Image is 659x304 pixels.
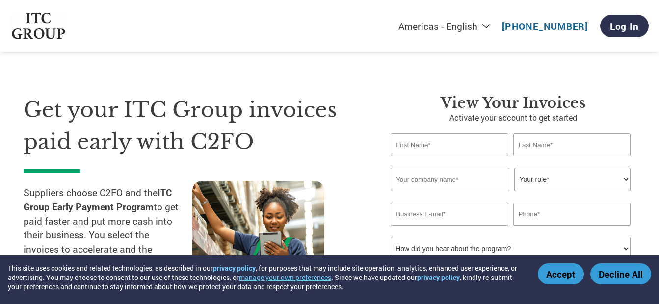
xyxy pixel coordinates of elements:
[11,13,67,40] img: ITC Group
[538,263,584,284] button: Accept
[8,263,524,291] div: This site uses cookies and related technologies, as described in our , for purposes that may incl...
[513,157,631,164] div: Invalid last name or last name is too long
[513,227,631,233] div: Inavlid Phone Number
[391,94,635,112] h3: View Your Invoices
[600,15,649,37] a: Log In
[391,203,508,226] input: Invalid Email format
[213,263,256,273] a: privacy policy
[417,273,460,282] a: privacy policy
[391,112,635,124] p: Activate your account to get started
[590,263,651,284] button: Decline All
[391,157,508,164] div: Invalid first name or first name is too long
[192,181,324,278] img: supply chain worker
[391,133,508,156] input: First Name*
[391,192,631,199] div: Invalid company name or company name is too long
[391,227,508,233] div: Inavlid Email Address
[513,203,631,226] input: Phone*
[24,94,361,157] h1: Get your ITC Group invoices paid early with C2FO
[391,168,509,191] input: Your company name*
[239,273,331,282] button: manage your own preferences
[502,20,588,32] a: [PHONE_NUMBER]
[514,168,631,191] select: Title/Role
[513,133,631,156] input: Last Name*
[24,186,172,213] strong: ITC Group Early Payment Program
[24,186,192,271] p: Suppliers choose C2FO and the to get paid faster and put more cash into their business. You selec...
